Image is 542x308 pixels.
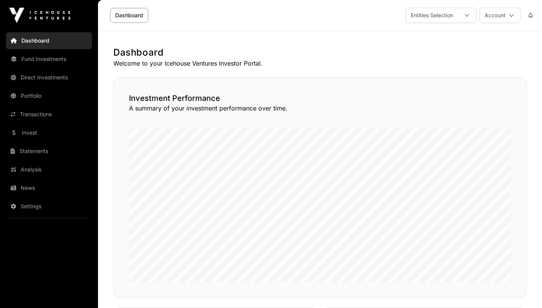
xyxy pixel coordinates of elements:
a: Settings [6,198,92,215]
a: Analysis [6,161,92,178]
p: Welcome to your Icehouse Ventures Investor Portal. [113,59,527,68]
div: Entities Selection [406,8,458,23]
button: Account [480,8,521,23]
a: Transactions [6,106,92,123]
a: Statements [6,143,92,160]
a: Dashboard [6,32,92,49]
a: Portfolio [6,87,92,104]
img: Icehouse Ventures Logo [9,8,70,23]
h2: Investment Performance [129,93,511,104]
p: A summary of your investment performance over time. [129,104,511,113]
a: Fund Investments [6,51,92,68]
a: News [6,180,92,196]
h1: Dashboard [113,46,527,59]
a: Direct Investments [6,69,92,86]
a: Invest [6,124,92,141]
a: Dashboard [110,8,148,23]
